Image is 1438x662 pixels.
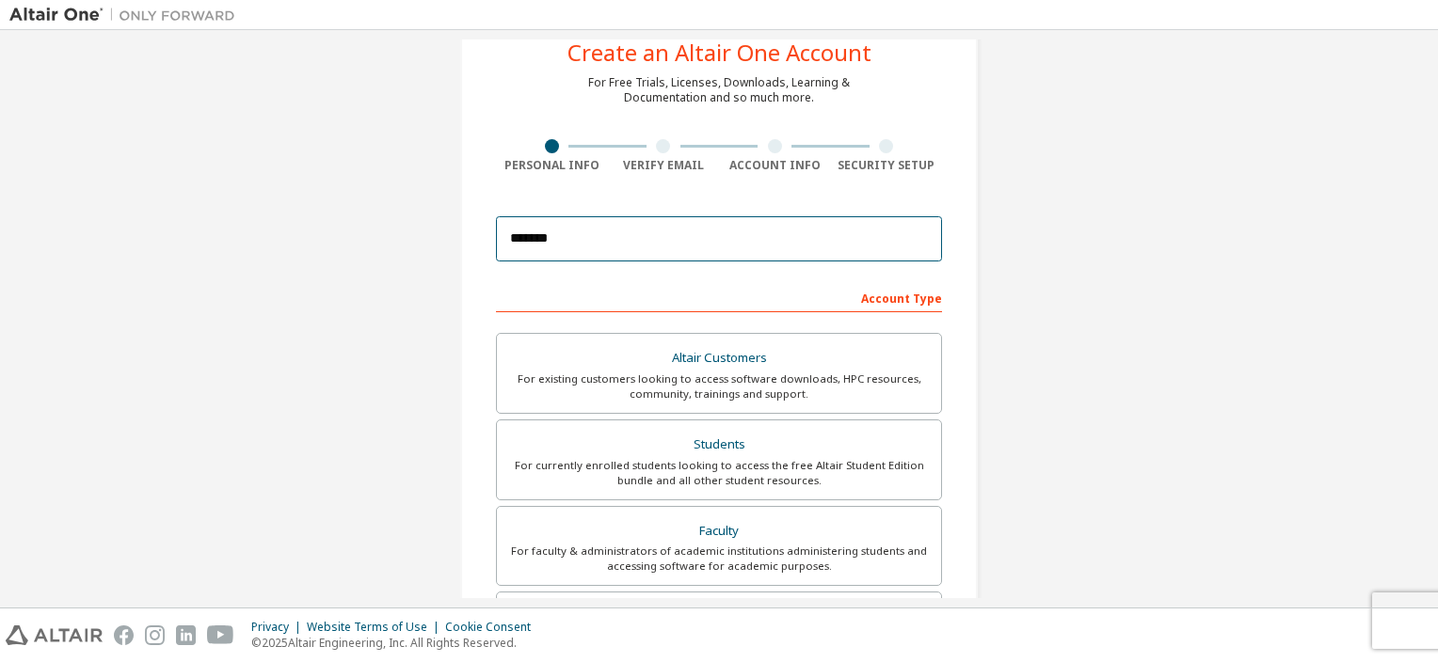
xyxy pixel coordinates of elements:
[496,158,608,173] div: Personal Info
[114,625,134,645] img: facebook.svg
[567,41,871,64] div: Create an Altair One Account
[9,6,245,24] img: Altair One
[508,458,930,488] div: For currently enrolled students looking to access the free Altair Student Edition bundle and all ...
[445,620,542,635] div: Cookie Consent
[508,518,930,544] div: Faculty
[831,158,943,173] div: Security Setup
[508,371,930,402] div: For existing customers looking to access software downloads, HPC resources, community, trainings ...
[496,282,942,312] div: Account Type
[719,158,831,173] div: Account Info
[176,625,196,645] img: linkedin.svg
[508,345,930,371] div: Altair Customers
[145,625,165,645] img: instagram.svg
[251,620,307,635] div: Privacy
[588,75,850,105] div: For Free Trials, Licenses, Downloads, Learning & Documentation and so much more.
[608,158,720,173] div: Verify Email
[508,432,930,458] div: Students
[508,544,930,574] div: For faculty & administrators of academic institutions administering students and accessing softwa...
[307,620,445,635] div: Website Terms of Use
[207,625,234,645] img: youtube.svg
[6,625,103,645] img: altair_logo.svg
[251,635,542,651] p: © 2025 Altair Engineering, Inc. All Rights Reserved.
